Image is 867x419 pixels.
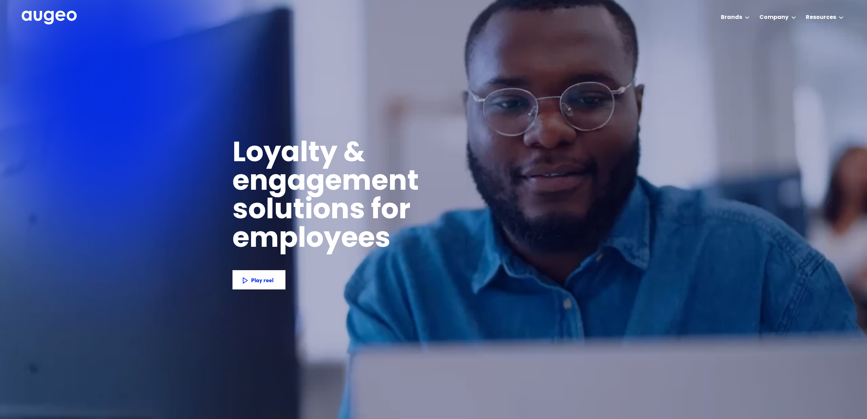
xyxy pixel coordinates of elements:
img: Augeo's full logo in white. [22,11,77,25]
a: home [22,11,77,25]
h1: Loyalty & engagement solutions for [232,140,530,225]
div: Company [759,13,789,22]
a: Play reel [232,270,285,289]
div: Brands [721,13,742,22]
div: Resources [806,13,836,22]
h1: employees [232,225,403,254]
